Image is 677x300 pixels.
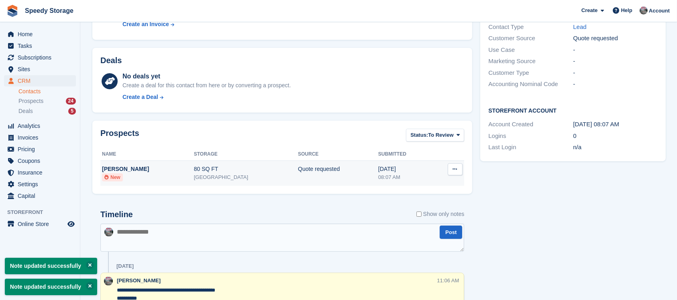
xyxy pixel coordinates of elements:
span: Insurance [18,167,66,178]
div: 80 SQ FT [194,165,298,173]
img: stora-icon-8386f47178a22dfd0bd8f6a31ec36ba5ce8667c1dd55bd0f319d3a0aa187defe.svg [6,5,18,17]
img: Dan Jackson [104,228,113,236]
a: menu [4,40,76,51]
h2: Storefront Account [488,106,658,114]
div: Quote requested [298,165,378,173]
button: Post [440,226,462,239]
a: menu [4,132,76,143]
div: Create a deal for this contact from here or by converting a prospect. [122,81,291,90]
div: 24 [66,98,76,105]
div: [DATE] 08:07 AM [573,120,658,129]
span: Create [581,6,597,14]
div: Quote requested [573,34,658,43]
span: Prospects [18,97,43,105]
span: Coupons [18,155,66,166]
a: Prospects 24 [18,97,76,105]
h2: Prospects [100,129,139,144]
li: New [102,173,123,181]
span: Deals [18,107,33,115]
a: Speedy Storage [22,4,77,17]
a: Create a Deal [122,93,291,101]
div: Account Created [488,120,573,129]
div: Contact Type [488,23,573,32]
img: Dan Jackson [640,6,648,14]
span: Storefront [7,208,80,216]
div: [DATE] [116,263,134,269]
span: Account [649,7,670,15]
div: - [573,68,658,78]
img: Dan Jackson [104,277,113,286]
a: menu [4,190,76,201]
input: Show only notes [416,210,422,218]
div: - [573,80,658,89]
span: Capital [18,190,66,201]
div: - [573,45,658,55]
div: No deals yet [122,72,291,81]
span: Settings [18,179,66,190]
a: Contacts [18,88,76,95]
div: Last Login [488,143,573,152]
span: Status: [410,131,428,139]
div: Customer Type [488,68,573,78]
a: menu [4,179,76,190]
div: 11:06 AM [437,277,459,284]
a: menu [4,29,76,40]
label: Show only notes [416,210,465,218]
span: Online Store [18,218,66,230]
th: Storage [194,148,298,161]
span: To Review [428,131,453,139]
a: menu [4,120,76,132]
a: menu [4,218,76,230]
h2: Deals [100,56,122,65]
div: 08:07 AM [378,173,432,181]
a: Deals 5 [18,107,76,115]
div: n/a [573,143,658,152]
a: menu [4,155,76,166]
a: Preview store [66,219,76,229]
div: 0 [573,132,658,141]
th: Source [298,148,378,161]
a: menu [4,167,76,178]
span: Tasks [18,40,66,51]
div: Create a Deal [122,93,158,101]
div: Use Case [488,45,573,55]
span: Invoices [18,132,66,143]
div: Create an Invoice [122,20,169,29]
p: Note updated successfully [5,279,97,295]
div: [GEOGRAPHIC_DATA] [194,173,298,181]
a: menu [4,144,76,155]
a: menu [4,64,76,75]
h2: Timeline [100,210,133,219]
div: [DATE] [378,165,432,173]
div: Accounting Nominal Code [488,80,573,89]
a: Create an Invoice [122,20,230,29]
span: Home [18,29,66,40]
span: Sites [18,64,66,75]
th: Submitted [378,148,432,161]
div: [PERSON_NAME] [102,165,194,173]
span: Pricing [18,144,66,155]
div: - [573,57,658,66]
th: Name [100,148,194,161]
span: Help [621,6,632,14]
span: CRM [18,75,66,86]
a: menu [4,52,76,63]
div: 5 [68,108,76,115]
div: Logins [488,132,573,141]
div: Marketing Source [488,57,573,66]
p: Note updated successfully [5,258,97,274]
div: Customer Source [488,34,573,43]
span: [PERSON_NAME] [117,277,161,284]
a: menu [4,75,76,86]
button: Status: To Review [406,129,464,142]
span: Analytics [18,120,66,132]
span: Subscriptions [18,52,66,63]
a: Lead [573,23,586,30]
